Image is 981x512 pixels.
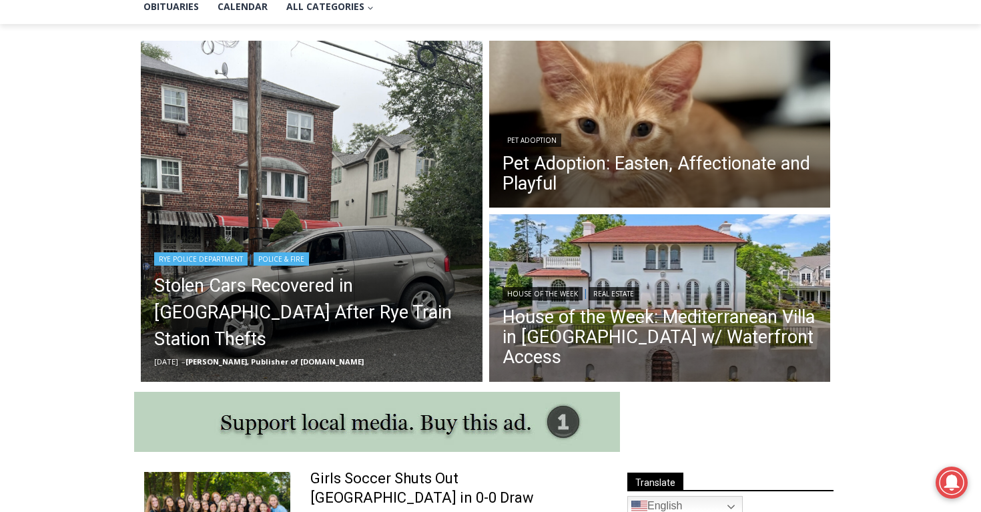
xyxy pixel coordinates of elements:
[154,356,178,366] time: [DATE]
[254,252,309,266] a: Police & Fire
[489,214,831,385] a: Read More House of the Week: Mediterranean Villa in Mamaroneck w/ Waterfront Access
[489,41,831,212] img: [PHOTO: Easten]
[321,130,647,166] a: Intern @ [DOMAIN_NAME]
[589,287,639,300] a: Real Estate
[349,133,619,163] span: Intern @ [DOMAIN_NAME]
[154,250,469,266] div: |
[489,214,831,385] img: 514 Alda Road, Mamaroneck
[141,41,482,382] img: (PHOTO: This Ford Edge was stolen from the Rye Metro North train station on Tuesday, September 9,...
[137,83,196,160] div: "the precise, almost orchestrated movements of cutting and assembling sushi and [PERSON_NAME] mak...
[337,1,631,130] div: "[PERSON_NAME] and I covered the [DATE] Parade, which was a really eye opening experience as I ha...
[186,356,364,366] a: [PERSON_NAME], Publisher of [DOMAIN_NAME]
[503,287,583,300] a: House of the Week
[489,41,831,212] a: Read More Pet Adoption: Easten, Affectionate and Playful
[503,134,561,147] a: Pet Adoption
[503,284,817,300] div: |
[182,356,186,366] span: –
[503,307,817,367] a: House of the Week: Mediterranean Villa in [GEOGRAPHIC_DATA] w/ Waterfront Access
[4,138,131,188] span: Open Tues. - Sun. [PHONE_NUMBER]
[1,134,134,166] a: Open Tues. - Sun. [PHONE_NUMBER]
[310,469,603,507] a: Girls Soccer Shuts Out [GEOGRAPHIC_DATA] in 0-0 Draw
[154,272,469,352] a: Stolen Cars Recovered in [GEOGRAPHIC_DATA] After Rye Train Station Thefts
[134,392,620,452] img: support local media, buy this ad
[141,41,482,382] a: Read More Stolen Cars Recovered in Bronx After Rye Train Station Thefts
[154,252,248,266] a: Rye Police Department
[627,473,683,491] span: Translate
[503,154,817,194] a: Pet Adoption: Easten, Affectionate and Playful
